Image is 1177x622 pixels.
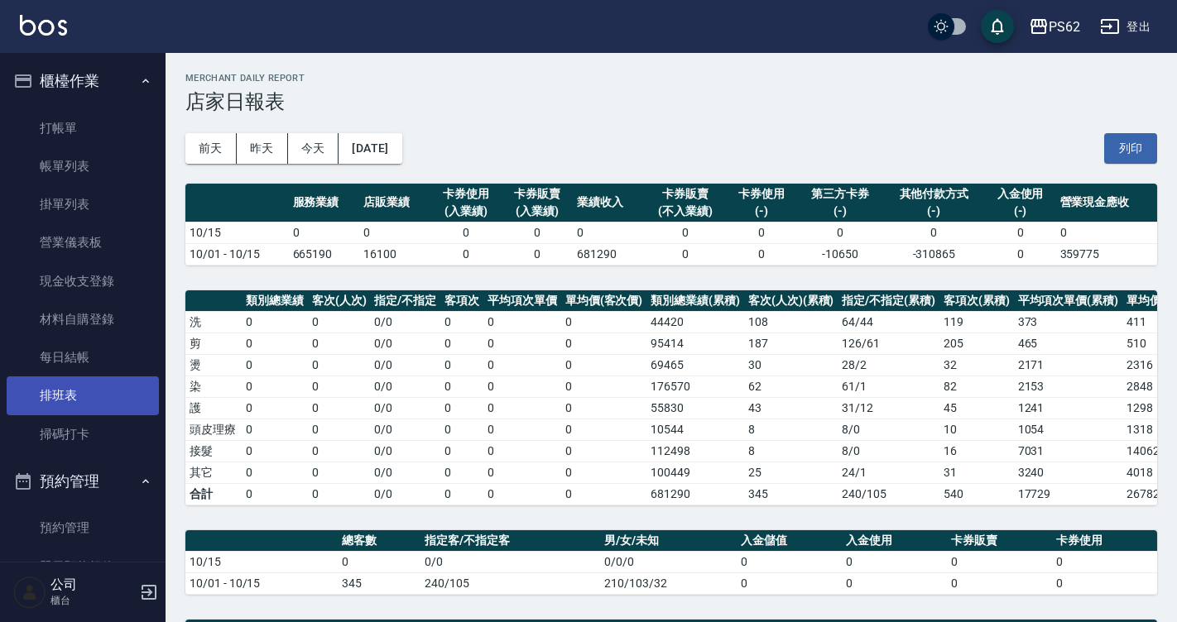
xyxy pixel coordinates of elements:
td: 0 [561,311,647,333]
td: 2171 [1014,354,1123,376]
td: 0 / 0 [370,462,440,483]
td: 10/15 [185,551,338,572]
th: 客次(人次)(累積) [744,290,838,312]
td: 240/105 [838,483,939,505]
td: 護 [185,397,242,419]
td: 0 [797,222,883,243]
td: 8 / 0 [838,419,939,440]
td: 0 / 0 [370,376,440,397]
td: 0 [483,397,561,419]
td: 16100 [359,243,430,265]
td: 24 / 1 [838,462,939,483]
div: (-) [801,203,879,220]
th: 指定/不指定 [370,290,440,312]
td: 0 [308,419,371,440]
td: 0 [1052,572,1157,594]
td: 0 [573,222,644,243]
td: 0 [440,333,483,354]
td: 0 [440,483,483,505]
td: 681290 [573,243,644,265]
td: 32 [939,354,1014,376]
button: 預約管理 [7,460,159,503]
td: 0 [308,483,371,505]
td: 0 [440,397,483,419]
div: PS62 [1049,17,1080,37]
a: 掛單列表 [7,185,159,223]
td: 0 [483,419,561,440]
td: 3240 [1014,462,1123,483]
th: 入金使用 [842,530,947,552]
td: 55830 [646,397,744,419]
td: 126 / 61 [838,333,939,354]
button: 櫃檯作業 [7,60,159,103]
td: 10/01 - 10/15 [185,243,289,265]
th: 指定客/不指定客 [420,530,600,552]
td: 69465 [646,354,744,376]
td: 0 [1052,551,1157,572]
td: 0 [985,222,1056,243]
td: 10544 [646,419,744,440]
td: 0 / 0 [370,419,440,440]
td: -10650 [797,243,883,265]
td: 0 [726,243,797,265]
td: 0 [242,419,308,440]
td: 0 / 0 [370,440,440,462]
td: 0 / 0 [370,354,440,376]
td: 187 [744,333,838,354]
div: 第三方卡券 [801,185,879,203]
td: 0 [561,376,647,397]
td: 0 [440,354,483,376]
div: (入業績) [506,203,569,220]
td: 0 [242,440,308,462]
td: 頭皮理療 [185,419,242,440]
button: 昨天 [237,133,288,164]
th: 類別總業績 [242,290,308,312]
a: 單日預約紀錄 [7,548,159,586]
td: 0 [947,572,1052,594]
img: Person [13,576,46,609]
td: 0 [561,397,647,419]
td: 0 [483,440,561,462]
td: 0 [430,222,502,243]
td: 0 / 0 [370,333,440,354]
td: 0 [483,333,561,354]
td: 45 [939,397,1014,419]
td: 0 [308,333,371,354]
button: 列印 [1104,133,1157,164]
th: 店販業績 [359,184,430,222]
td: 205 [939,333,1014,354]
th: 客項次 [440,290,483,312]
td: 1241 [1014,397,1123,419]
td: 0 [440,440,483,462]
td: 0 [308,397,371,419]
td: 64 / 44 [838,311,939,333]
td: 0 [242,483,308,505]
td: 28 / 2 [838,354,939,376]
td: 0 [737,572,842,594]
td: 0 [308,376,371,397]
div: (不入業績) [648,203,722,220]
td: 43 [744,397,838,419]
td: 176570 [646,376,744,397]
td: 30 [744,354,838,376]
td: 0 [308,354,371,376]
a: 打帳單 [7,109,159,147]
table: a dense table [185,530,1157,595]
td: 95414 [646,333,744,354]
td: 0 [242,462,308,483]
td: 1054 [1014,419,1123,440]
td: 8 / 0 [838,440,939,462]
th: 客項次(累積) [939,290,1014,312]
td: 合計 [185,483,242,505]
td: 洗 [185,311,242,333]
td: 0 [242,333,308,354]
div: (-) [730,203,793,220]
td: 119 [939,311,1014,333]
td: 210/103/32 [600,572,737,594]
td: 0 / 0 [370,311,440,333]
a: 材料自購登錄 [7,300,159,338]
td: 10 [939,419,1014,440]
td: 0 [561,440,647,462]
th: 指定/不指定(累積) [838,290,939,312]
td: 0 [561,354,647,376]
